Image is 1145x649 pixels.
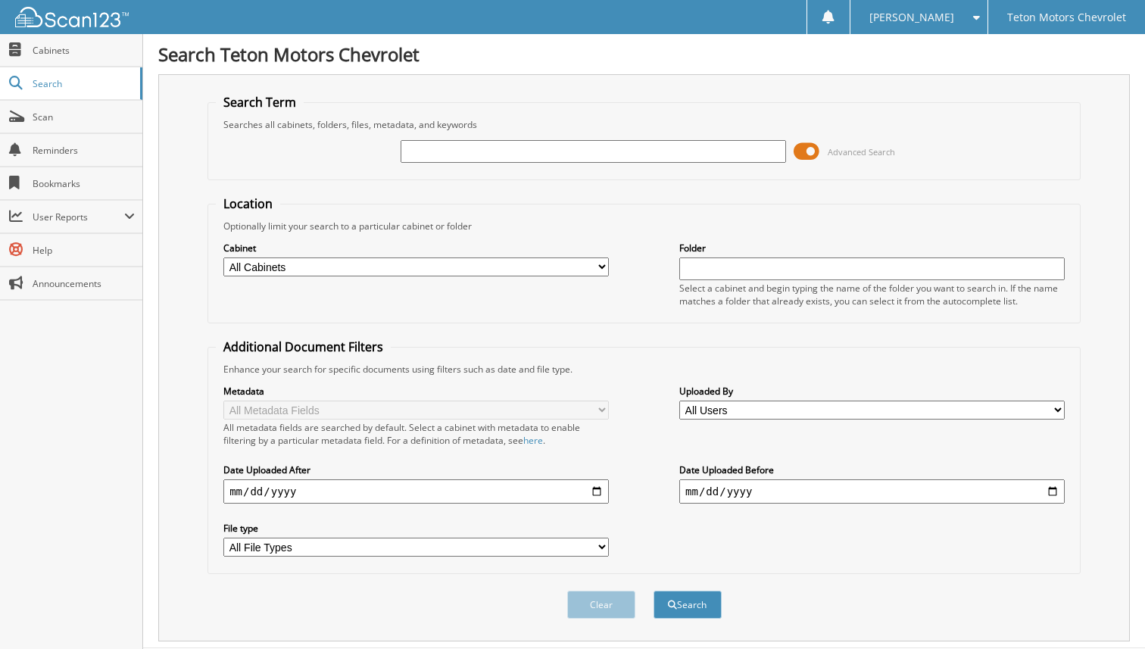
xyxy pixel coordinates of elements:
[216,363,1072,376] div: Enhance your search for specific documents using filters such as date and file type.
[1007,13,1126,22] span: Teton Motors Chevrolet
[216,220,1072,232] div: Optionally limit your search to a particular cabinet or folder
[523,434,543,447] a: here
[679,479,1065,504] input: end
[679,282,1065,307] div: Select a cabinet and begin typing the name of the folder you want to search in. If the name match...
[223,421,609,447] div: All metadata fields are searched by default. Select a cabinet with metadata to enable filtering b...
[223,522,609,535] label: File type
[33,111,135,123] span: Scan
[216,195,280,212] legend: Location
[33,211,124,223] span: User Reports
[1069,576,1145,649] iframe: Chat Widget
[223,385,609,398] label: Metadata
[216,118,1072,131] div: Searches all cabinets, folders, files, metadata, and keywords
[33,144,135,157] span: Reminders
[679,463,1065,476] label: Date Uploaded Before
[33,44,135,57] span: Cabinets
[33,77,133,90] span: Search
[223,463,609,476] label: Date Uploaded After
[828,146,895,158] span: Advanced Search
[33,277,135,290] span: Announcements
[679,242,1065,254] label: Folder
[33,177,135,190] span: Bookmarks
[869,13,954,22] span: [PERSON_NAME]
[223,242,609,254] label: Cabinet
[216,94,304,111] legend: Search Term
[158,42,1130,67] h1: Search Teton Motors Chevrolet
[223,479,609,504] input: start
[33,244,135,257] span: Help
[567,591,635,619] button: Clear
[15,7,129,27] img: scan123-logo-white.svg
[216,339,391,355] legend: Additional Document Filters
[654,591,722,619] button: Search
[679,385,1065,398] label: Uploaded By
